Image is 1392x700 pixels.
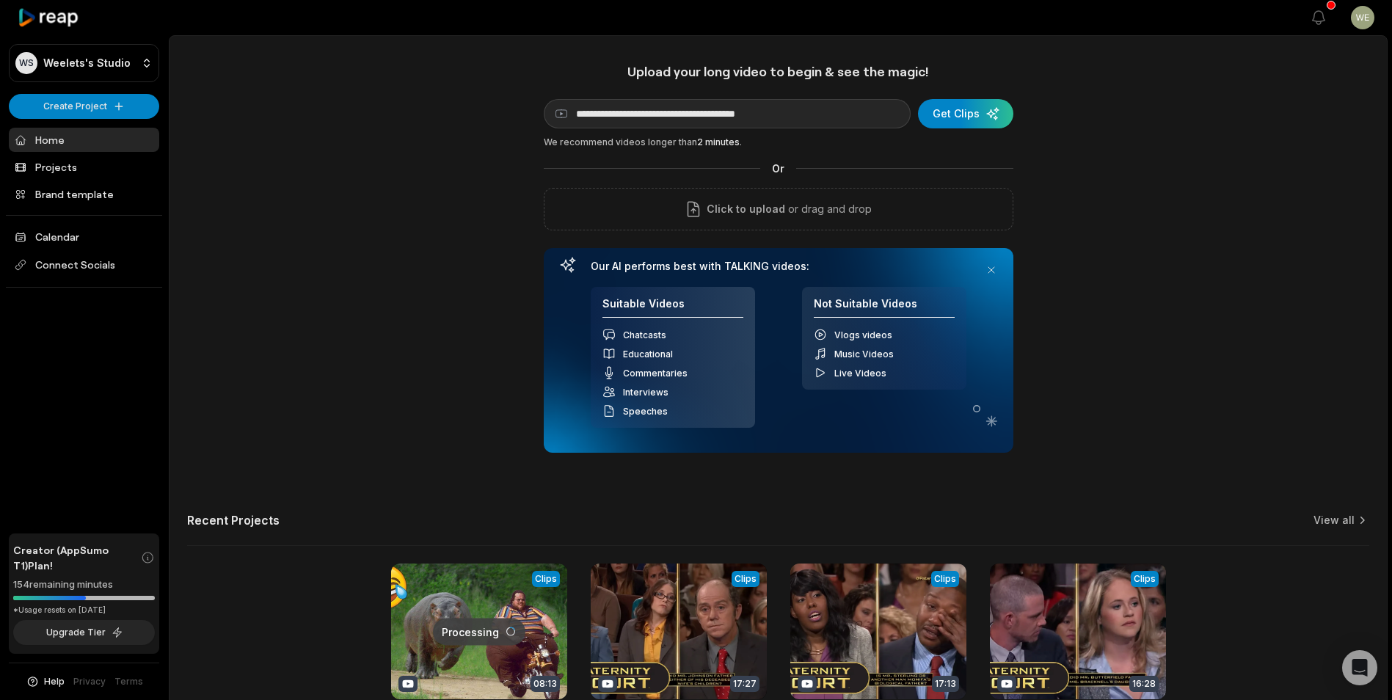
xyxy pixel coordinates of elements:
[918,99,1013,128] button: Get Clips
[1342,650,1377,685] div: Open Intercom Messenger
[814,297,955,318] h4: Not Suitable Videos
[591,260,966,273] h3: Our AI performs best with TALKING videos:
[623,406,668,417] span: Speeches
[9,182,159,206] a: Brand template
[623,349,673,360] span: Educational
[623,387,668,398] span: Interviews
[707,200,785,218] span: Click to upload
[1313,513,1355,528] a: View all
[9,225,159,249] a: Calendar
[834,368,886,379] span: Live Videos
[834,349,894,360] span: Music Videos
[602,297,743,318] h4: Suitable Videos
[26,675,65,688] button: Help
[15,52,37,74] div: WS
[785,200,872,218] p: or drag and drop
[13,577,155,592] div: 154 remaining minutes
[697,136,740,147] span: 2 minutes
[544,136,1013,149] div: We recommend videos longer than .
[13,620,155,645] button: Upgrade Tier
[9,155,159,179] a: Projects
[13,605,155,616] div: *Usage resets on [DATE]
[760,161,796,176] span: Or
[623,368,688,379] span: Commentaries
[623,329,666,340] span: Chatcasts
[9,128,159,152] a: Home
[114,675,143,688] a: Terms
[44,675,65,688] span: Help
[834,329,892,340] span: Vlogs videos
[13,542,141,573] span: Creator (AppSumo T1) Plan!
[9,252,159,278] span: Connect Socials
[43,56,131,70] p: Weelets's Studio
[187,513,280,528] h2: Recent Projects
[73,675,106,688] a: Privacy
[9,94,159,119] button: Create Project
[544,63,1013,80] h1: Upload your long video to begin & see the magic!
